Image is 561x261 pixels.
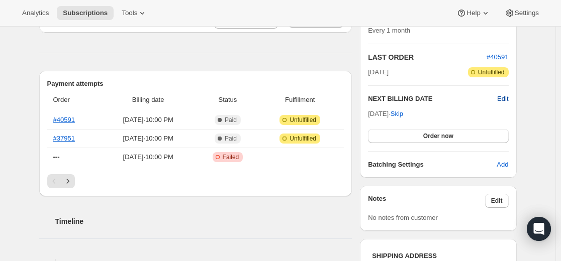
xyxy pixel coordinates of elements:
[485,194,509,208] button: Edit
[487,52,508,62] button: #40591
[47,79,344,89] h2: Payment attempts
[103,115,194,125] span: [DATE] · 10:00 PM
[466,9,480,17] span: Help
[122,9,137,17] span: Tools
[368,214,438,221] span: No notes from customer
[53,116,75,123] a: #40591
[103,95,194,105] span: Billing date
[478,68,505,76] span: Unfulfilled
[223,153,239,161] span: Failed
[368,94,497,104] h2: NEXT BILLING DATE
[63,9,108,17] span: Subscriptions
[499,6,545,20] button: Settings
[491,157,514,173] button: Add
[57,6,114,20] button: Subscriptions
[61,174,75,188] button: Next
[55,216,352,226] h2: Timeline
[372,251,504,261] h3: SHIPPING ADDRESS
[200,95,256,105] span: Status
[368,129,508,143] button: Order now
[103,152,194,162] span: [DATE] · 10:00 PM
[491,197,503,205] span: Edit
[47,174,344,188] nav: Pagination
[290,135,316,143] span: Unfulfilled
[423,132,453,140] span: Order now
[116,6,153,20] button: Tools
[368,160,497,170] h6: Batching Settings
[385,106,409,122] button: Skip
[527,217,551,241] div: Open Intercom Messenger
[368,52,487,62] h2: LAST ORDER
[47,89,100,111] th: Order
[53,135,75,142] a: #37951
[225,135,237,143] span: Paid
[290,116,316,124] span: Unfulfilled
[515,9,539,17] span: Settings
[103,134,194,144] span: [DATE] · 10:00 PM
[368,27,410,34] span: Every 1 month
[16,6,55,20] button: Analytics
[497,160,508,170] span: Add
[450,6,496,20] button: Help
[497,94,508,104] button: Edit
[368,110,403,117] span: [DATE] ·
[391,109,403,119] span: Skip
[368,194,485,208] h3: Notes
[22,9,49,17] span: Analytics
[368,67,389,77] span: [DATE]
[53,153,60,161] span: ---
[225,116,237,124] span: Paid
[262,95,338,105] span: Fulfillment
[487,53,508,61] a: #40591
